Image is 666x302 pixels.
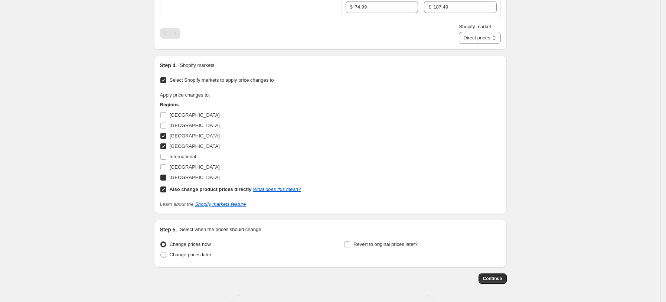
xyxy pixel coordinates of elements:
[160,28,180,39] nav: Pagination
[170,186,252,192] b: Also change product prices directly
[170,241,211,247] span: Change prices now
[483,276,502,282] span: Continue
[160,201,246,207] i: Learn about the
[170,164,220,170] span: [GEOGRAPHIC_DATA]
[160,62,177,69] h2: Step 4.
[170,112,220,118] span: [GEOGRAPHIC_DATA]
[170,252,212,257] span: Change prices later
[350,4,353,10] span: $
[253,186,301,192] a: What does this mean?
[180,62,214,69] p: Shopify markets
[195,201,246,207] a: Shopify markets feature
[160,92,210,98] span: Apply price changes to:
[170,143,220,149] span: [GEOGRAPHIC_DATA]
[459,24,491,29] span: Shopify market
[170,154,196,159] span: International
[160,101,301,108] h3: Regions
[160,226,177,233] h2: Step 5.
[170,133,220,139] span: [GEOGRAPHIC_DATA]
[170,175,220,180] span: [GEOGRAPHIC_DATA]
[428,4,431,10] span: $
[479,273,507,284] button: Continue
[180,226,261,233] p: Select when the prices should change
[170,77,274,83] span: Select Shopify markets to apply price changes to
[353,241,418,247] span: Revert to original prices later?
[170,123,220,128] span: [GEOGRAPHIC_DATA]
